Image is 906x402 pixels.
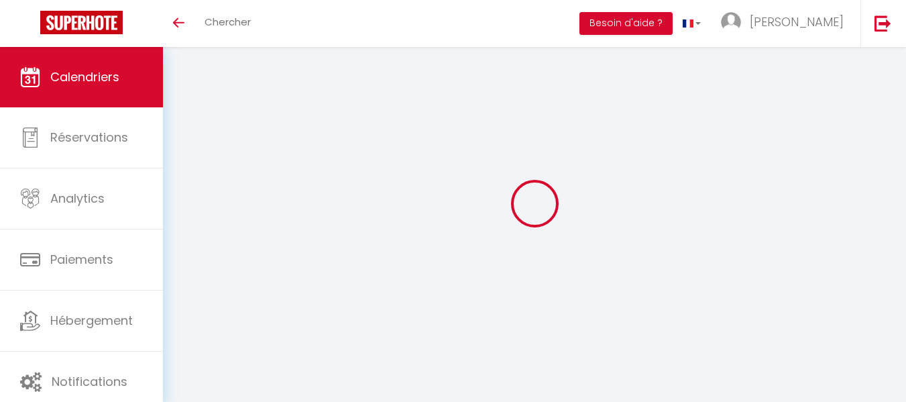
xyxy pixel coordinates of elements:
img: ... [721,12,741,32]
span: Paiements [50,251,113,268]
button: Besoin d'aide ? [579,12,673,35]
span: Chercher [205,15,251,29]
span: Calendriers [50,68,119,85]
img: Super Booking [40,11,123,34]
span: [PERSON_NAME] [750,13,844,30]
span: Notifications [52,373,127,390]
img: logout [874,15,891,32]
span: Hébergement [50,312,133,329]
span: Réservations [50,129,128,146]
span: Analytics [50,190,105,207]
